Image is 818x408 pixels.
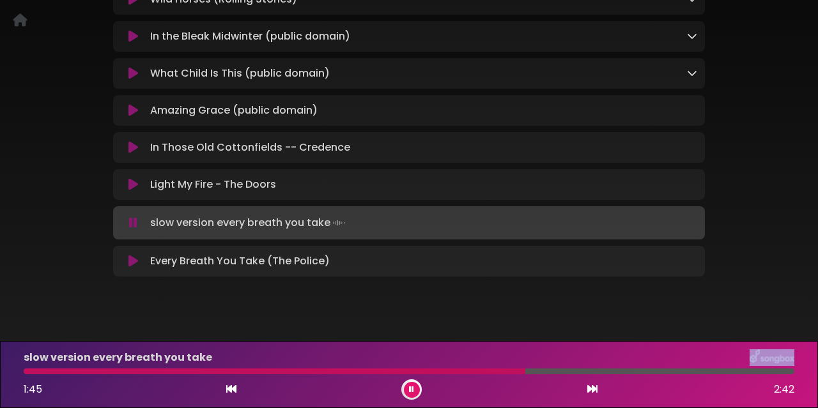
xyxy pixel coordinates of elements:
img: waveform4.gif [330,214,348,232]
p: In Those Old Cottonfields -- Credence [150,140,350,155]
p: What Child Is This (public domain) [150,66,330,81]
p: Every Breath You Take (The Police) [150,253,330,269]
p: In the Bleak Midwinter (public domain) [150,29,350,44]
p: Light My Fire - The Doors [150,177,276,192]
p: Amazing Grace (public domain) [150,103,318,118]
p: slow version every breath you take [150,214,348,232]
